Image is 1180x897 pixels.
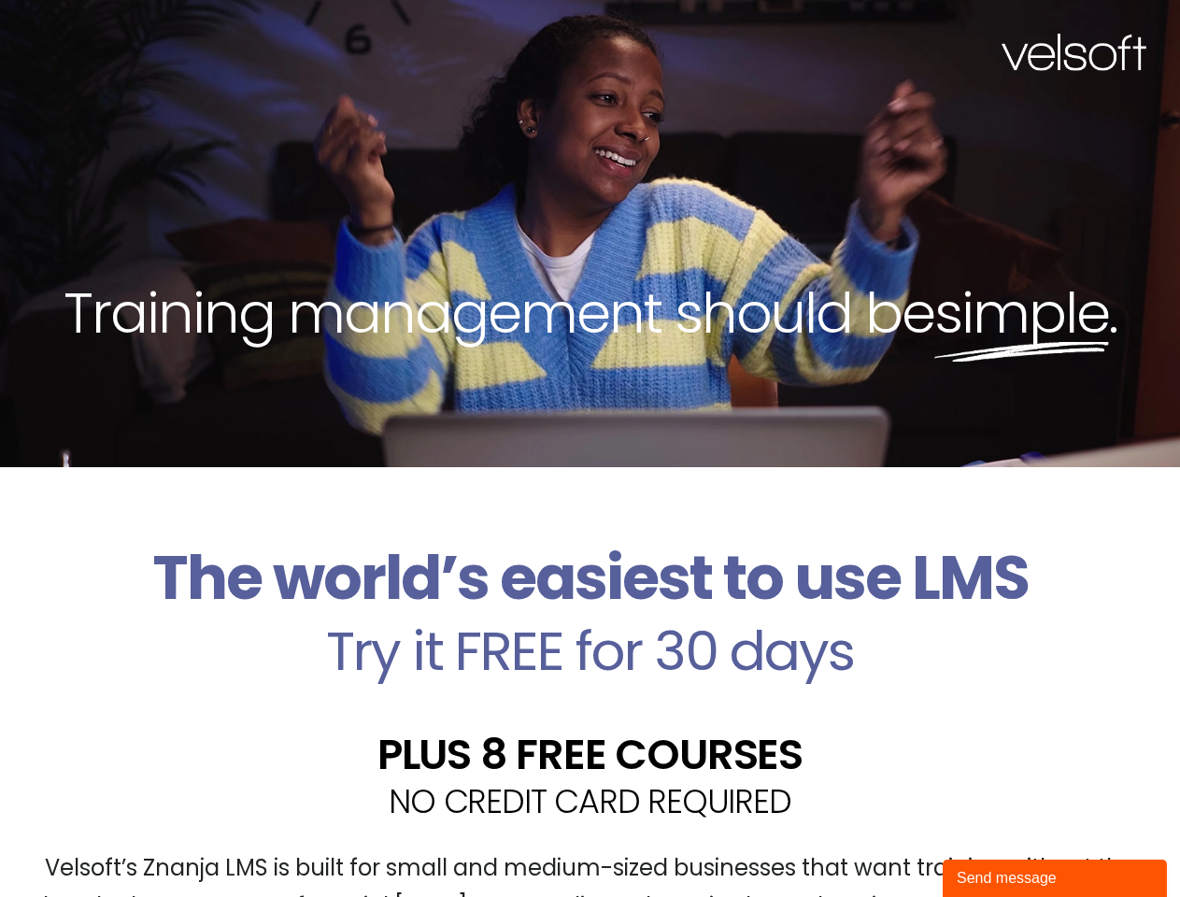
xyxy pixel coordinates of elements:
[14,785,1166,818] h2: NO CREDIT CARD REQUIRED
[943,856,1171,897] iframe: chat widget
[14,542,1166,615] h2: The world’s easiest to use LMS
[934,274,1109,352] span: simple
[14,733,1166,776] h2: PLUS 8 FREE COURSES
[14,624,1166,678] h2: Try it FREE for 30 days
[34,277,1146,349] h2: Training management should be .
